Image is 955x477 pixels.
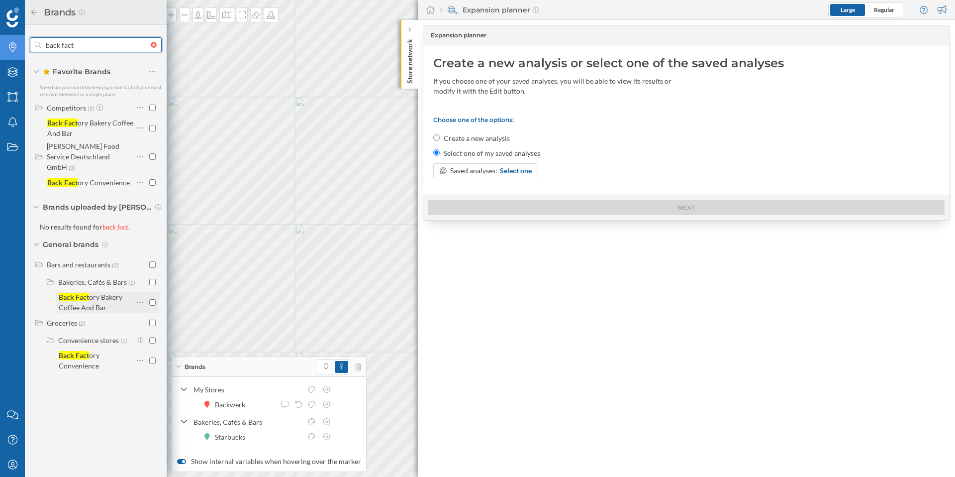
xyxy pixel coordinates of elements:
span: (1) [128,278,135,286]
span: Brands uploaded by [PERSON_NAME] Holding AG [43,202,152,212]
span: (1) [88,104,94,112]
span: Select one [500,166,532,176]
div: Bakeries, Cafés & Bars [58,278,127,286]
div: Bakeries, Cafés & Bars [193,417,302,427]
div: ory Bakery Coffee And Bar [47,119,133,137]
span: (2) [79,319,85,327]
div: Expansion planner [440,5,539,15]
div: Convenience stores [58,336,119,345]
span: Favorite Brands [43,67,110,77]
div: Backwerk [215,399,250,410]
span: No results found for . [30,223,130,231]
div: Bars and restaurants [47,260,110,269]
label: Create a new analysis [444,133,510,143]
div: Starbucks [215,432,250,442]
div: Competitors [47,104,86,112]
p: Store network [405,35,415,84]
div: Back Fact [59,293,89,301]
span: General brands [43,239,98,249]
div: [PERSON_NAME] Food Service Deutschland GmbH [47,142,119,171]
span: Expansion planner [431,31,486,40]
div: Back Fact [59,351,89,359]
span: Brands [185,362,205,371]
div: Create a new analysis or select one of the saved analyses [433,55,940,71]
div: My Stores [193,384,302,395]
span: Regular [874,6,894,13]
div: ory Convenience [78,178,130,187]
img: Geoblink Logo [6,7,19,27]
span: Support [21,7,57,16]
div: Back Fact [47,178,78,187]
span: (1) [69,163,75,171]
span: Speed up your work by keeping a shortcut of your most relevant elements in a single place. [40,84,162,97]
h2: Brands [39,4,78,20]
div: Back Fact [47,119,78,127]
div: Groceries [47,319,77,327]
div: If you choose one of your saved analyses, you will be able to view its results or modify it with ... [433,76,692,96]
span: (1) [120,336,127,345]
img: search-areas.svg [448,5,458,15]
span: back fact [102,223,128,231]
label: Select one of my saved analyses [444,148,540,158]
span: Large [841,6,855,13]
div: ory Bakery Coffee And Bar [59,293,122,312]
label: Show internal variables when hovering over the marker [177,457,361,467]
p: Choose one of the options: [433,116,940,123]
span: (2) [112,260,118,269]
span: Saved analyses: [450,166,497,176]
